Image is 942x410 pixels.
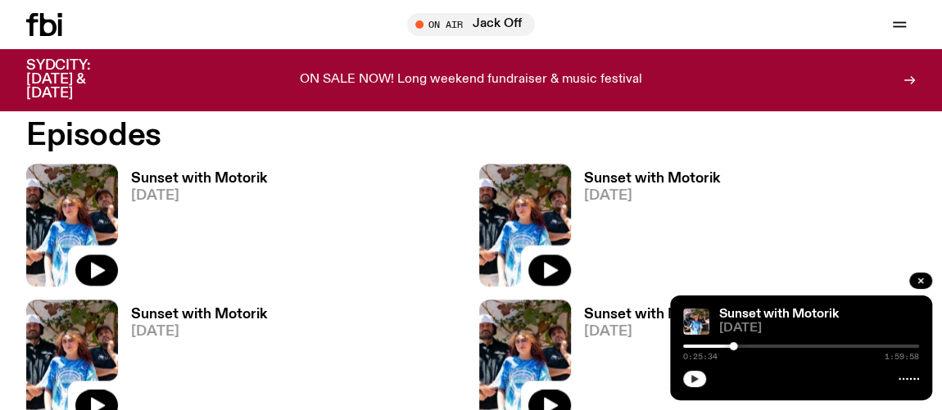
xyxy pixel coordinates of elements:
a: Sunset with Motorik[DATE] [571,172,720,286]
span: 0:25:34 [683,353,718,361]
span: 1:59:58 [885,353,919,361]
p: ON SALE NOW! Long weekend fundraiser & music festival [300,73,642,88]
h3: Sunset with Motorik [584,308,720,322]
span: [DATE] [584,325,720,339]
span: [DATE] [719,322,919,335]
h3: Sunset with Motorik [584,172,720,186]
h3: Sunset with Motorik [131,308,267,322]
h3: SYDCITY: [DATE] & [DATE] [26,59,131,101]
img: Andrew, Reenie, and Pat stand in a row, smiling at the camera, in dappled light with a vine leafe... [479,164,571,286]
h3: Sunset with Motorik [131,172,267,186]
button: On AirJack Off [407,13,535,36]
h2: Episodes [26,121,614,151]
img: Andrew, Reenie, and Pat stand in a row, smiling at the camera, in dappled light with a vine leafe... [683,309,709,335]
span: [DATE] [131,325,267,339]
span: [DATE] [584,189,720,203]
span: [DATE] [131,189,267,203]
a: Sunset with Motorik[DATE] [118,172,267,286]
a: Sunset with Motorik [719,308,839,321]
